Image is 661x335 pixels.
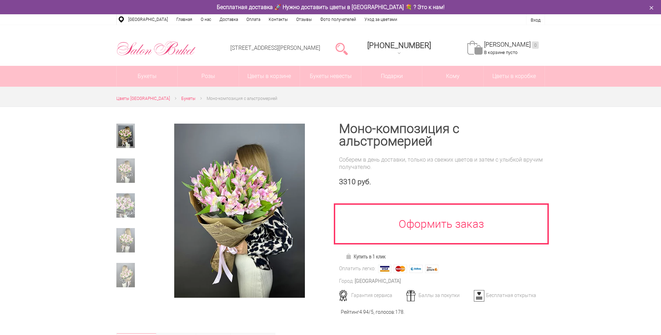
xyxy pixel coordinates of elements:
a: Букеты [181,95,195,102]
a: Букеты невесты [300,66,361,87]
span: Кому [422,66,483,87]
a: Фото получателей [316,14,360,25]
a: Купить в 1 клик [343,252,389,262]
span: В корзине пусто [484,50,517,55]
img: Цветы Нижний Новгород [116,39,196,57]
span: Моно-композиция с альстромерией [207,96,277,101]
a: Главная [172,14,197,25]
a: Цветы в коробке [484,66,545,87]
a: Розы [178,66,239,87]
span: Букеты [181,96,195,101]
img: Visa [378,265,391,273]
span: 4.94 [359,309,369,315]
a: [STREET_ADDRESS][PERSON_NAME] [230,45,320,51]
div: 3310 руб. [339,178,545,186]
ins: 0 [532,41,539,49]
img: Яндекс Деньги [425,265,438,273]
div: Бесплатная открытка [471,292,540,298]
a: Оплата [242,14,264,25]
img: Купить в 1 клик [346,254,354,259]
a: Цветы [GEOGRAPHIC_DATA] [116,95,170,102]
span: 178 [395,309,403,315]
img: MasterCard [394,265,407,273]
h1: Моно-композиция с альстромерией [339,123,545,148]
a: [PERSON_NAME] [484,41,539,49]
a: Уход за цветами [360,14,401,25]
a: О нас [197,14,215,25]
div: Рейтинг /5, голосов: . [341,309,405,316]
a: Букеты [117,66,178,87]
a: Увеличить [157,124,322,298]
a: Отзывы [292,14,316,25]
div: Город: [339,278,354,285]
div: Гарантия сервиса [337,292,405,298]
div: Соберем в день доставки, только из свежих цветов и затем с улыбкой вручим получателю. [339,156,545,171]
div: Баллы за покупки [404,292,472,298]
a: [GEOGRAPHIC_DATA] [124,14,172,25]
div: [GEOGRAPHIC_DATA] [355,278,401,285]
a: Цветы в корзине [239,66,300,87]
a: Доставка [215,14,242,25]
span: Цветы [GEOGRAPHIC_DATA] [116,96,170,101]
a: Вход [531,17,540,23]
a: Подарки [361,66,422,87]
div: Бесплатная доставка 🚀 Нужно доставить цветы в [GEOGRAPHIC_DATA] 💐 ? Это к нам! [111,3,550,11]
a: Контакты [264,14,292,25]
div: Оплатить легко: [339,265,376,272]
span: [PHONE_NUMBER] [367,41,431,50]
a: [PHONE_NUMBER] [363,39,435,59]
img: Webmoney [409,265,423,273]
a: Оформить заказ [334,203,549,244]
img: Моно-композиция с альстромерией [174,124,305,298]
